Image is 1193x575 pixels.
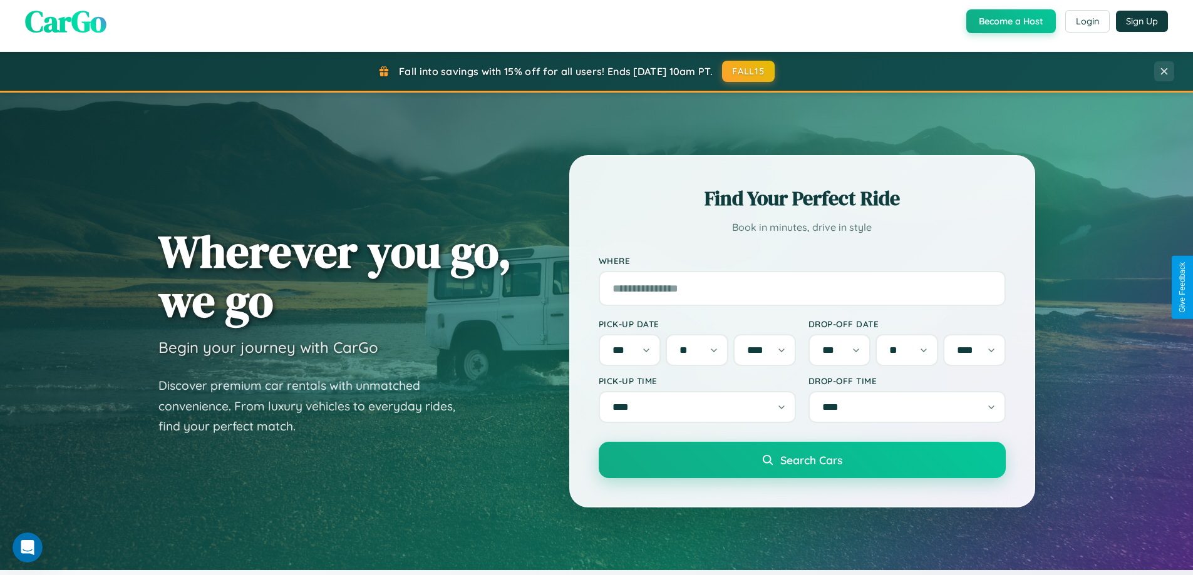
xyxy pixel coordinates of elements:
label: Drop-off Time [808,375,1006,386]
button: Become a Host [966,9,1056,33]
button: Search Cars [599,442,1006,478]
button: Login [1065,10,1110,33]
span: CarGo [25,1,106,42]
h2: Find Your Perfect Ride [599,185,1006,212]
p: Book in minutes, drive in style [599,218,1006,237]
iframe: Intercom live chat [13,532,43,562]
h3: Begin your journey with CarGo [158,338,378,357]
button: FALL15 [722,61,775,82]
span: Fall into savings with 15% off for all users! Ends [DATE] 10am PT. [399,65,713,78]
div: Give Feedback [1178,262,1187,313]
label: Drop-off Date [808,318,1006,329]
label: Pick-up Date [599,318,796,329]
h1: Wherever you go, we go [158,226,512,325]
button: Sign Up [1116,11,1168,32]
p: Discover premium car rentals with unmatched convenience. From luxury vehicles to everyday rides, ... [158,375,472,437]
label: Pick-up Time [599,375,796,386]
label: Where [599,255,1006,266]
span: Search Cars [780,453,842,467]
